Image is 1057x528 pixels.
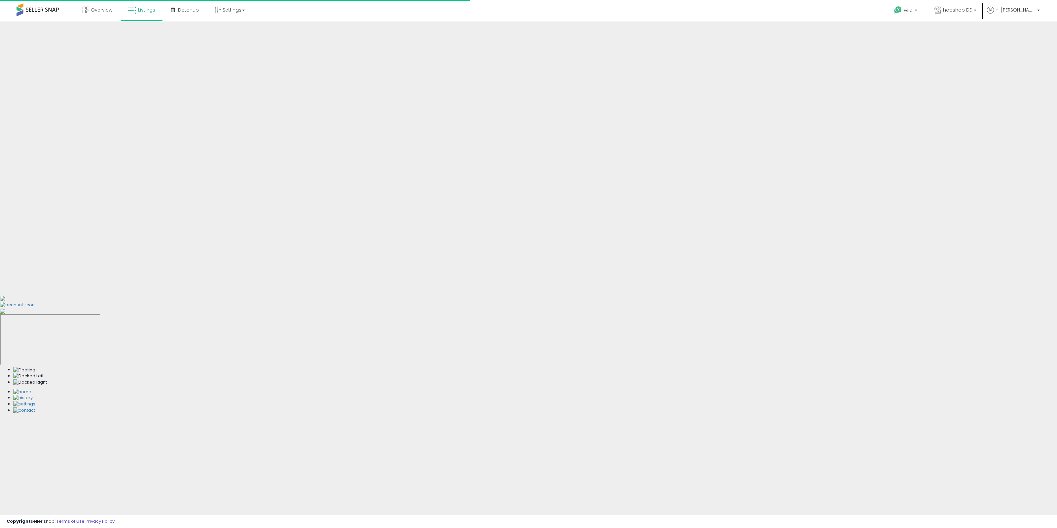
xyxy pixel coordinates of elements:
[943,7,972,13] span: hapshop DE
[13,379,47,386] img: Docked Right
[13,395,33,401] img: History
[894,6,902,14] i: Get Help
[13,389,31,395] img: Home
[178,7,199,13] span: DataHub
[13,367,35,373] img: Floating
[91,7,112,13] span: Overview
[13,401,35,407] img: Settings
[889,1,924,21] a: Help
[138,7,155,13] span: Listings
[13,407,35,414] img: Contact
[13,373,44,379] img: Docked Left
[904,8,913,13] span: Help
[996,7,1035,13] span: Hi [PERSON_NAME]
[987,7,1040,21] a: Hi [PERSON_NAME]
